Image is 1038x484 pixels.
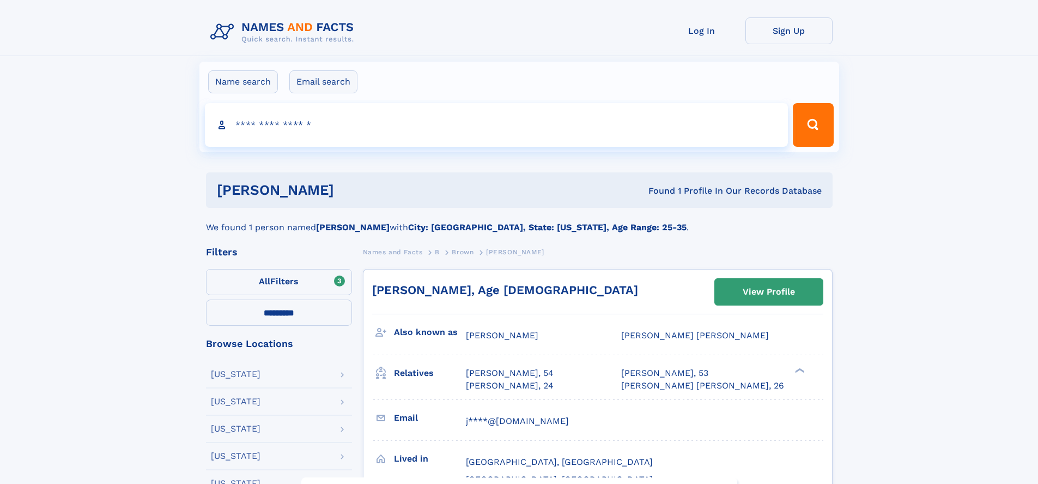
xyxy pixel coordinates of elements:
div: We found 1 person named with . [206,208,833,234]
label: Email search [289,70,357,93]
a: [PERSON_NAME], Age [DEMOGRAPHIC_DATA] [372,283,638,297]
b: City: [GEOGRAPHIC_DATA], State: [US_STATE], Age Range: 25-35 [408,222,687,232]
div: [US_STATE] [211,425,260,433]
a: Names and Facts [363,245,423,259]
img: Logo Names and Facts [206,17,363,47]
a: Log In [658,17,745,44]
a: [PERSON_NAME], 24 [466,380,554,392]
button: Search Button [793,103,833,147]
div: Browse Locations [206,339,352,349]
span: [GEOGRAPHIC_DATA], [GEOGRAPHIC_DATA] [466,457,653,467]
a: Sign Up [745,17,833,44]
div: [US_STATE] [211,452,260,461]
a: Brown [452,245,474,259]
h3: Also known as [394,323,466,342]
span: [PERSON_NAME] [486,248,544,256]
h3: Lived in [394,450,466,468]
span: B [435,248,440,256]
label: Filters [206,269,352,295]
a: [PERSON_NAME], 53 [621,367,708,379]
div: [US_STATE] [211,370,260,379]
span: All [259,276,270,286]
span: Brown [452,248,474,256]
a: [PERSON_NAME] [PERSON_NAME], 26 [621,380,784,392]
div: Filters [206,247,352,257]
input: search input [205,103,788,147]
span: [PERSON_NAME] [466,330,538,340]
h3: Relatives [394,364,466,383]
a: B [435,245,440,259]
div: ❯ [792,367,805,374]
a: [PERSON_NAME], 54 [466,367,554,379]
a: View Profile [715,279,823,305]
span: [PERSON_NAME] [PERSON_NAME] [621,330,769,340]
div: Found 1 Profile In Our Records Database [491,185,822,197]
label: Name search [208,70,278,93]
b: [PERSON_NAME] [316,222,390,232]
h1: [PERSON_NAME] [217,183,491,197]
div: View Profile [743,279,795,304]
div: [US_STATE] [211,397,260,406]
h3: Email [394,409,466,427]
